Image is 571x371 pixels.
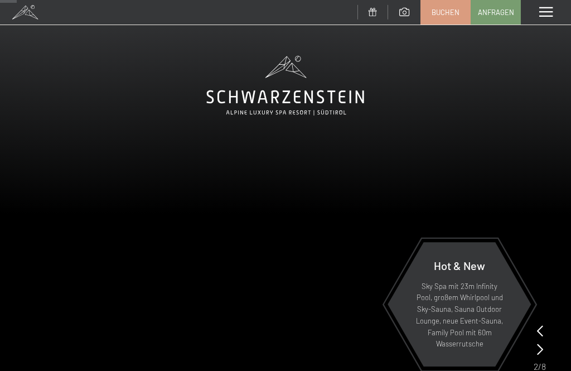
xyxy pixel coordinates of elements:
a: Buchen [421,1,470,24]
a: Anfragen [471,1,520,24]
a: Hot & New Sky Spa mit 23m Infinity Pool, großem Whirlpool und Sky-Sauna, Sauna Outdoor Lounge, ne... [387,242,532,367]
p: Sky Spa mit 23m Infinity Pool, großem Whirlpool und Sky-Sauna, Sauna Outdoor Lounge, neue Event-S... [415,281,504,350]
span: Anfragen [478,7,514,17]
span: Buchen [432,7,459,17]
span: Hot & New [434,259,485,272]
